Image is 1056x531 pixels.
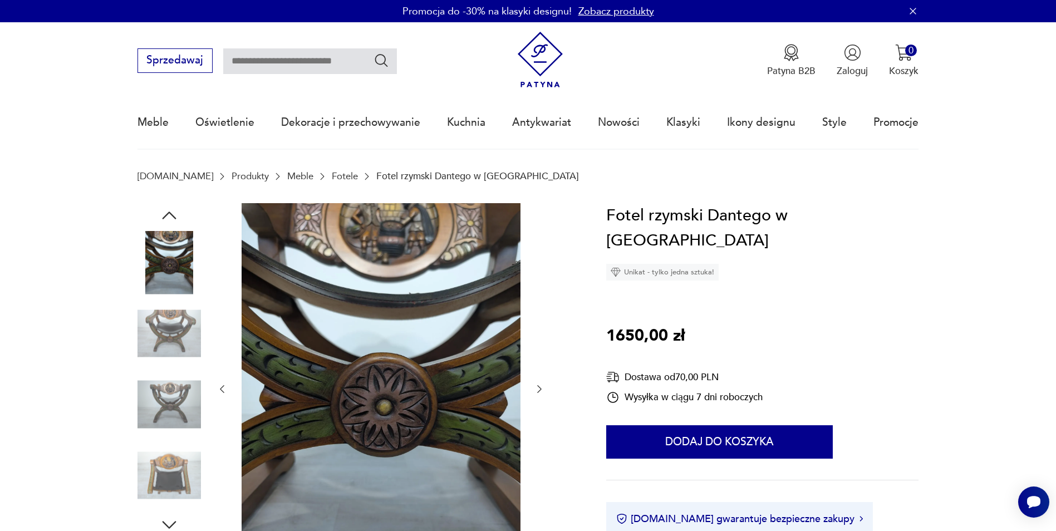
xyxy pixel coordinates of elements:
[376,171,579,181] p: Fotel rzymski Dantego w [GEOGRAPHIC_DATA]
[332,171,358,181] a: Fotele
[895,44,912,61] img: Ikona koszyka
[287,171,313,181] a: Meble
[616,513,627,524] img: Ikona certyfikatu
[905,45,917,56] div: 0
[232,171,269,181] a: Produkty
[137,48,213,73] button: Sprzedawaj
[137,231,201,294] img: Zdjęcie produktu Fotel rzymski Dantego w mahoniu
[616,512,863,526] button: [DOMAIN_NAME] gwarantuje bezpieczne zakupy
[727,97,795,148] a: Ikony designu
[844,44,861,61] img: Ikonka użytkownika
[447,97,485,148] a: Kuchnia
[611,267,621,277] img: Ikona diamentu
[578,4,654,18] a: Zobacz produkty
[837,44,868,77] button: Zaloguj
[598,97,640,148] a: Nowości
[606,370,620,384] img: Ikona dostawy
[767,44,816,77] a: Ikona medaluPatyna B2B
[402,4,572,18] p: Promocja do -30% na klasyki designu!
[137,302,201,365] img: Zdjęcie produktu Fotel rzymski Dantego w mahoniu
[767,44,816,77] button: Patyna B2B
[137,97,169,148] a: Meble
[1018,486,1049,518] iframe: Smartsupp widget button
[837,65,868,77] p: Zaloguj
[137,171,213,181] a: [DOMAIN_NAME]
[606,323,685,349] p: 1650,00 zł
[889,44,919,77] button: 0Koszyk
[137,444,201,507] img: Zdjęcie produktu Fotel rzymski Dantego w mahoniu
[767,65,816,77] p: Patyna B2B
[666,97,700,148] a: Klasyki
[606,370,763,384] div: Dostawa od 70,00 PLN
[137,373,201,436] img: Zdjęcie produktu Fotel rzymski Dantego w mahoniu
[281,97,420,148] a: Dekoracje i przechowywanie
[889,65,919,77] p: Koszyk
[822,97,847,148] a: Style
[195,97,254,148] a: Oświetlenie
[606,425,833,459] button: Dodaj do koszyka
[859,516,863,522] img: Ikona strzałki w prawo
[606,391,763,404] div: Wysyłka w ciągu 7 dni roboczych
[873,97,919,148] a: Promocje
[137,57,213,66] a: Sprzedawaj
[606,203,919,254] h1: Fotel rzymski Dantego w [GEOGRAPHIC_DATA]
[783,44,800,61] img: Ikona medalu
[374,52,390,68] button: Szukaj
[606,264,719,281] div: Unikat - tylko jedna sztuka!
[512,32,568,88] img: Patyna - sklep z meblami i dekoracjami vintage
[512,97,571,148] a: Antykwariat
